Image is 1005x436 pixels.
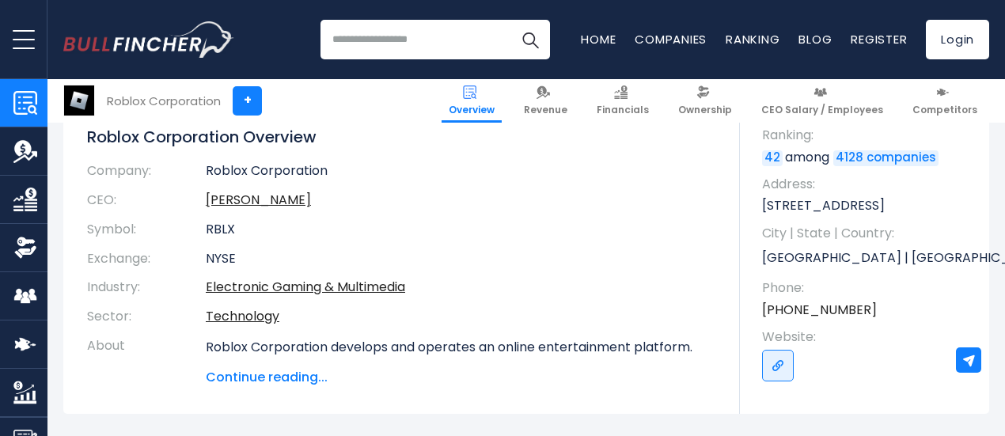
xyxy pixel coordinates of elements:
[590,79,656,123] a: Financials
[442,79,502,123] a: Overview
[762,176,973,193] span: Address:
[926,20,989,59] a: Login
[671,79,739,123] a: Ownership
[87,215,206,245] th: Symbol:
[87,332,206,387] th: About
[762,150,783,166] a: 42
[762,279,973,297] span: Phone:
[762,197,973,214] p: [STREET_ADDRESS]
[726,31,779,47] a: Ranking
[206,368,716,387] span: Continue reading...
[87,302,206,332] th: Sector:
[510,20,550,59] button: Search
[524,104,567,116] span: Revenue
[64,85,94,116] img: RBLX logo
[63,21,234,58] img: Bullfincher logo
[762,350,794,381] a: Go to link
[63,21,233,58] a: Go to homepage
[87,273,206,302] th: Industry:
[87,186,206,215] th: CEO:
[233,86,262,116] a: +
[851,31,907,47] a: Register
[762,225,973,242] span: City | State | Country:
[581,31,616,47] a: Home
[678,104,732,116] span: Ownership
[517,79,575,123] a: Revenue
[206,245,716,274] td: NYSE
[833,150,939,166] a: 4128 companies
[635,31,707,47] a: Companies
[206,278,405,296] a: Electronic Gaming & Multimedia
[762,301,877,319] a: [PHONE_NUMBER]
[449,104,495,116] span: Overview
[762,149,973,166] p: among
[754,79,890,123] a: CEO Salary / Employees
[597,104,649,116] span: Financials
[87,163,206,186] th: Company:
[912,104,977,116] span: Competitors
[87,245,206,274] th: Exchange:
[206,215,716,245] td: RBLX
[206,191,311,209] a: ceo
[13,236,37,260] img: Ownership
[107,92,221,110] div: Roblox Corporation
[761,104,883,116] span: CEO Salary / Employees
[87,127,716,147] h1: Roblox Corporation Overview
[206,307,279,325] a: Technology
[206,163,716,186] td: Roblox Corporation
[762,328,973,346] span: Website:
[762,246,973,270] p: [GEOGRAPHIC_DATA] | [GEOGRAPHIC_DATA] | US
[762,127,973,144] span: Ranking:
[798,31,832,47] a: Blog
[905,79,984,123] a: Competitors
